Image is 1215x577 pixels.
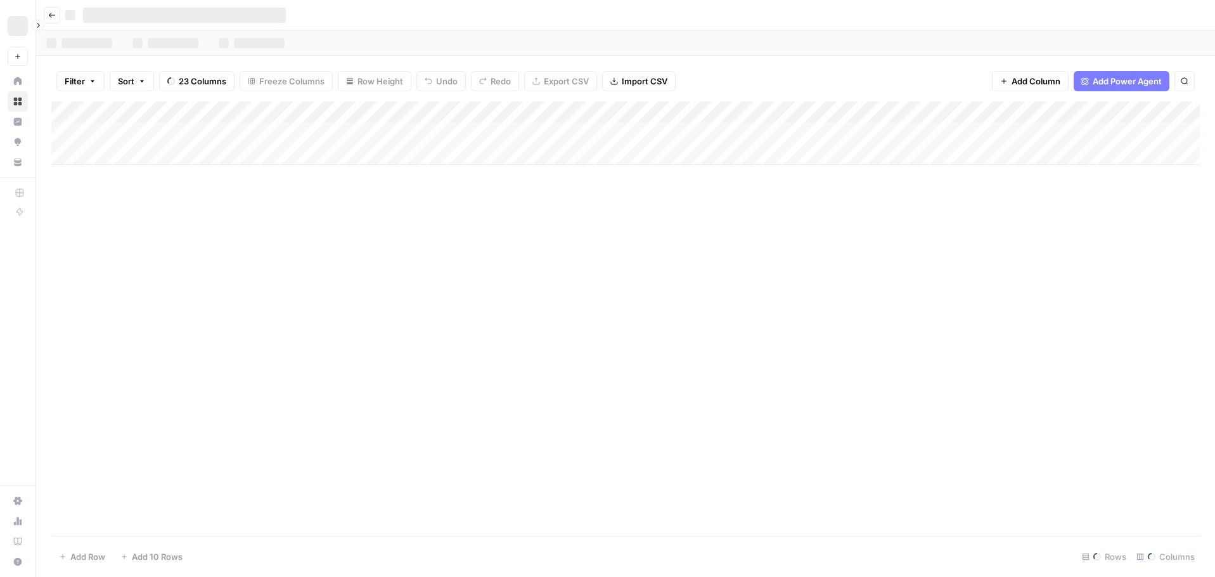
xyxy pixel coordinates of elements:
span: Redo [491,75,511,88]
span: Freeze Columns [259,75,325,88]
a: Browse [8,91,28,112]
span: Add Row [70,550,105,563]
span: Add Power Agent [1093,75,1162,88]
a: Opportunities [8,132,28,152]
button: 23 Columns [159,71,235,91]
button: Freeze Columns [240,71,333,91]
span: Export CSV [544,75,589,88]
span: Import CSV [622,75,667,88]
button: Add Row [51,547,113,567]
button: Add Power Agent [1074,71,1169,91]
span: Sort [118,75,134,88]
span: 23 Columns [179,75,226,88]
button: Filter [56,71,105,91]
a: Insights [8,112,28,132]
a: Learning Hub [8,531,28,552]
a: Your Data [8,152,28,172]
button: Import CSV [602,71,676,91]
div: Rows [1077,547,1131,567]
span: Undo [436,75,458,88]
button: Redo [471,71,519,91]
a: Home [8,71,28,91]
div: Columns [1131,547,1200,567]
button: Sort [110,71,154,91]
span: Add Column [1012,75,1060,88]
span: Add 10 Rows [132,550,183,563]
button: Help + Support [8,552,28,572]
button: Undo [416,71,466,91]
span: Row Height [357,75,403,88]
a: Usage [8,511,28,531]
button: Export CSV [524,71,597,91]
button: Add 10 Rows [113,547,190,567]
button: Row Height [338,71,411,91]
a: Settings [8,491,28,511]
span: Filter [65,75,85,88]
button: Add Column [992,71,1069,91]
